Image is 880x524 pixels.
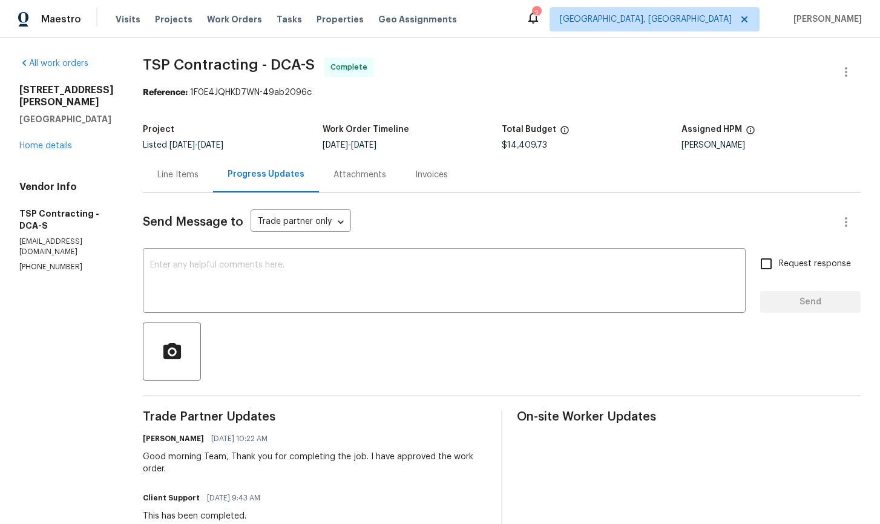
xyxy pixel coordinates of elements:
[317,13,364,25] span: Properties
[207,492,260,504] span: [DATE] 9:43 AM
[681,141,861,149] div: [PERSON_NAME]
[333,169,386,181] div: Attachments
[41,13,81,25] span: Maestro
[143,57,315,72] span: TSP Contracting - DCA-S
[323,141,376,149] span: -
[681,125,742,134] h5: Assigned HPM
[378,13,457,25] span: Geo Assignments
[143,88,188,97] b: Reference:
[143,216,243,228] span: Send Message to
[207,13,262,25] span: Work Orders
[415,169,448,181] div: Invoices
[211,433,268,445] span: [DATE] 10:22 AM
[155,13,192,25] span: Projects
[143,510,268,522] div: This has been completed.
[19,208,114,232] h5: TSP Contracting - DCA-S
[560,125,570,141] span: The total cost of line items that have been proposed by Opendoor. This sum includes line items th...
[19,84,114,108] h2: [STREET_ADDRESS][PERSON_NAME]
[143,87,861,99] div: 1F0E4JQHKD7WN-49ab2096c
[143,141,223,149] span: Listed
[746,125,755,141] span: The hpm assigned to this work order.
[560,13,732,25] span: [GEOGRAPHIC_DATA], [GEOGRAPHIC_DATA]
[517,411,861,423] span: On-site Worker Updates
[323,141,348,149] span: [DATE]
[502,125,556,134] h5: Total Budget
[143,125,174,134] h5: Project
[277,15,302,24] span: Tasks
[19,59,88,68] a: All work orders
[351,141,376,149] span: [DATE]
[532,7,540,19] div: 2
[19,181,114,193] h4: Vendor Info
[19,113,114,125] h5: [GEOGRAPHIC_DATA]
[323,125,409,134] h5: Work Order Timeline
[143,433,204,445] h6: [PERSON_NAME]
[19,262,114,272] p: [PHONE_NUMBER]
[143,451,487,475] div: Good morning Team, Thank you for completing the job. I have approved the work order.
[198,141,223,149] span: [DATE]
[330,61,372,73] span: Complete
[143,492,200,504] h6: Client Support
[157,169,199,181] div: Line Items
[251,212,351,232] div: Trade partner only
[502,141,547,149] span: $14,409.73
[169,141,223,149] span: -
[789,13,862,25] span: [PERSON_NAME]
[169,141,195,149] span: [DATE]
[228,168,304,180] div: Progress Updates
[19,142,72,150] a: Home details
[143,411,487,423] span: Trade Partner Updates
[116,13,140,25] span: Visits
[19,237,114,257] p: [EMAIL_ADDRESS][DOMAIN_NAME]
[779,258,851,270] span: Request response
